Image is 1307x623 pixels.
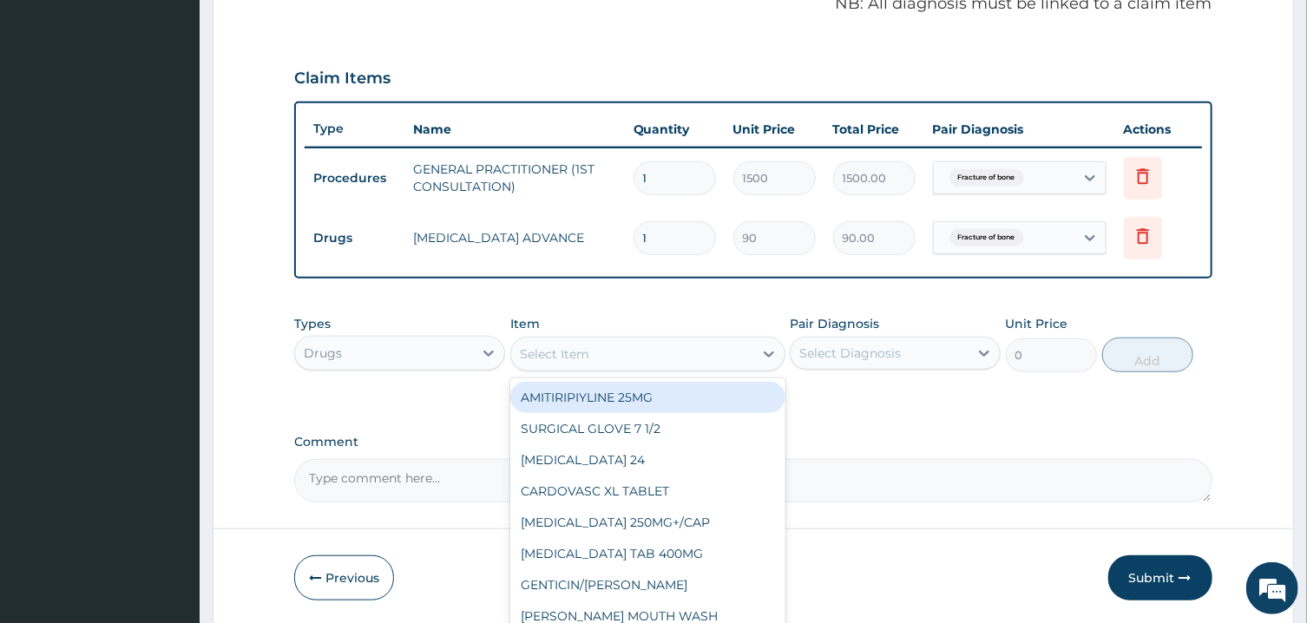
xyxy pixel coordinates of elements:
th: Actions [1115,112,1202,147]
th: Total Price [824,112,924,147]
th: Quantity [625,112,725,147]
th: Name [404,112,624,147]
span: We're online! [101,195,240,371]
label: Pair Diagnosis [790,315,879,332]
div: CARDOVASC XL TABLET [510,475,785,507]
div: Select Item [520,345,589,363]
span: Fracture of bone [949,169,1024,187]
h3: Claim Items [294,69,391,89]
th: Type [305,113,404,145]
div: SURGICAL GLOVE 7 1/2 [510,413,785,444]
img: d_794563401_company_1708531726252_794563401 [32,87,70,130]
td: [MEDICAL_DATA] ADVANCE [404,220,624,255]
div: [MEDICAL_DATA] 24 [510,444,785,475]
div: [MEDICAL_DATA] 250MG+/CAP [510,507,785,538]
button: Submit [1108,555,1212,600]
span: Fracture of bone [949,229,1024,246]
div: Chat with us now [90,97,292,120]
th: Unit Price [725,112,824,147]
textarea: Type your message and hit 'Enter' [9,428,331,489]
label: Comment [294,435,1212,449]
div: Drugs [304,344,342,362]
label: Unit Price [1006,315,1068,332]
label: Item [510,315,540,332]
td: Drugs [305,222,404,254]
div: GENTICIN/[PERSON_NAME] [510,569,785,600]
div: AMITIRIPIYLINE 25MG [510,382,785,413]
th: Pair Diagnosis [924,112,1115,147]
label: Types [294,317,331,331]
div: Select Diagnosis [799,344,901,362]
button: Previous [294,555,394,600]
td: GENERAL PRACTITIONER (1ST CONSULTATION) [404,152,624,204]
td: Procedures [305,162,404,194]
button: Add [1102,338,1194,372]
div: [MEDICAL_DATA] TAB 400MG [510,538,785,569]
div: Minimize live chat window [285,9,326,50]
